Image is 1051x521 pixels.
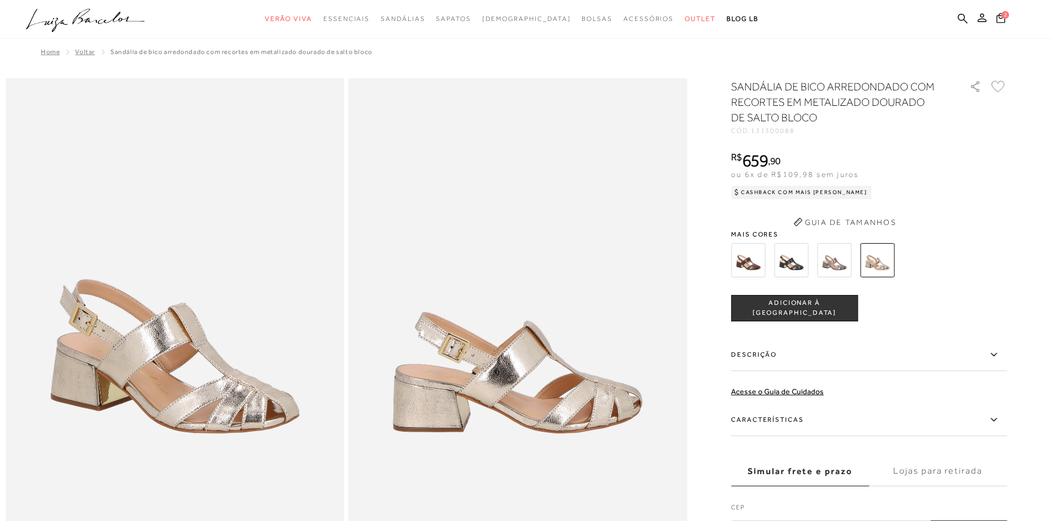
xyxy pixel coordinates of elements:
a: noSubCategoriesText [685,9,716,29]
img: SANDÁLIA DE BICO ARREDONDADO COM RECORTES EM METALIZADO DOURADO DE SALTO BLOCO [860,243,894,277]
span: [DEMOGRAPHIC_DATA] [482,15,571,23]
label: Características [731,404,1007,436]
i: , [768,156,781,166]
h1: SANDÁLIA DE BICO ARREDONDADO COM RECORTES EM METALIZADO DOURADO DE SALTO BLOCO [731,79,938,125]
span: ou 6x de R$109,98 sem juros [731,170,858,179]
a: noSubCategoriesText [623,9,674,29]
button: ADICIONAR À [GEOGRAPHIC_DATA] [731,295,858,321]
a: noSubCategoriesText [581,9,612,29]
span: Outlet [685,15,716,23]
div: CÓD: [731,127,952,134]
span: 90 [770,155,781,166]
button: Guia de Tamanhos [789,213,900,231]
span: Verão Viva [265,15,312,23]
label: Simular frete e prazo [731,456,869,486]
label: Lojas para retirada [869,456,1007,486]
a: noSubCategoriesText [482,9,571,29]
button: 2 [993,12,1009,27]
span: Bolsas [581,15,612,23]
span: 659 [742,151,768,170]
a: Acesse o Guia de Cuidados [731,387,824,396]
a: BLOG LB [727,9,759,29]
a: Voltar [75,48,95,56]
span: ADICIONAR À [GEOGRAPHIC_DATA] [732,298,857,318]
a: noSubCategoriesText [265,9,312,29]
a: noSubCategoriesText [381,9,425,29]
a: noSubCategoriesText [323,9,370,29]
span: Mais cores [731,231,1007,238]
span: Essenciais [323,15,370,23]
span: BLOG LB [727,15,759,23]
span: Sandálias [381,15,425,23]
span: SANDÁLIA DE BICO ARREDONDADO COM RECORTES EM METALIZADO DOURADO DE SALTO BLOCO [110,48,372,56]
span: 2 [1001,11,1009,19]
a: noSubCategoriesText [436,9,471,29]
label: Descrição [731,339,1007,371]
div: Cashback com Mais [PERSON_NAME] [731,186,872,199]
i: R$ [731,152,742,162]
img: SANDÁLIA DE BICO ARREDONDADO COM RECORTES EM COURO CROCO PRETO DE SALTO BLOCO [774,243,808,277]
img: SANDÁLIA DE BICO ARREDONDADO COM RECORTES EM METALIZADO CHUMBO DE SALTO BLOCO [817,243,851,277]
a: Home [41,48,60,56]
img: SANDÁLIA DE BICO ARREDONDADO COM RECORTES EM COURO CROCO CAFÉ DE SALTO BLOCO [731,243,765,277]
span: 131300088 [751,127,795,135]
span: Sapatos [436,15,471,23]
span: Acessórios [623,15,674,23]
label: CEP [731,502,1007,518]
